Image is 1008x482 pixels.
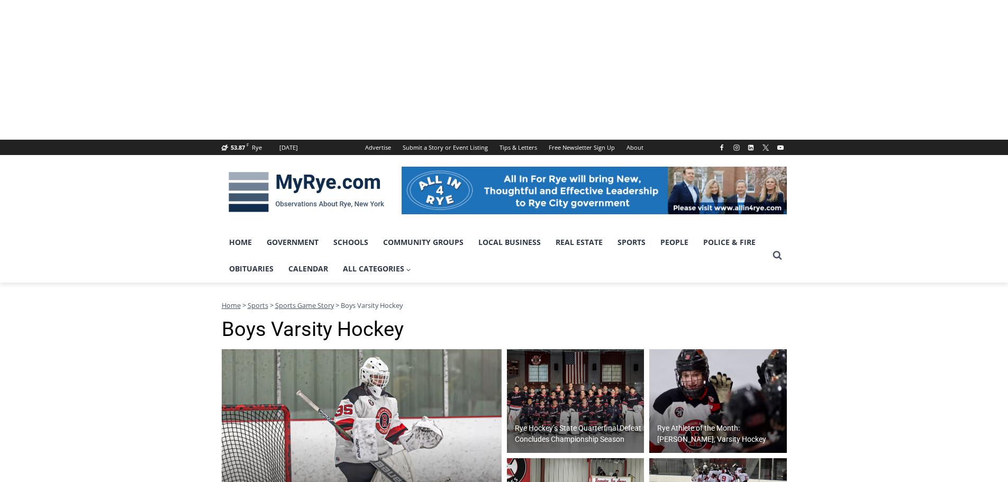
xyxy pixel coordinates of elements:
[507,349,644,453] img: (PHOTO: The 2024-25 Rye Varsity Hockey Team.)
[621,140,649,155] a: About
[222,301,241,310] a: Home
[610,229,653,256] a: Sports
[696,229,763,256] a: Police & Fire
[242,301,246,310] span: >
[252,143,262,152] div: Rye
[397,140,494,155] a: Submit a Story or Event Listing
[270,301,274,310] span: >
[359,140,649,155] nav: Secondary Navigation
[649,349,787,453] a: Rye Athlete of the Month: [PERSON_NAME], Varsity Hockey
[507,349,644,453] a: Rye Hockey’s State Quarterfinal Defeat Concludes Championship Season
[248,301,268,310] a: Sports
[376,229,471,256] a: Community Groups
[222,165,391,220] img: MyRye.com
[335,256,419,282] a: All Categories
[774,141,787,154] a: YouTube
[402,167,787,214] img: All in for Rye
[281,256,335,282] a: Calendar
[471,229,548,256] a: Local Business
[222,256,281,282] a: Obituaries
[768,246,787,265] button: View Search Form
[343,263,412,275] span: All Categories
[279,143,298,152] div: [DATE]
[247,142,249,148] span: F
[730,141,743,154] a: Instagram
[515,423,642,445] h2: Rye Hockey’s State Quarterfinal Defeat Concludes Championship Season
[335,301,339,310] span: >
[359,140,397,155] a: Advertise
[715,141,728,154] a: Facebook
[543,140,621,155] a: Free Newsletter Sign Up
[275,301,334,310] a: Sports Game Story
[222,229,259,256] a: Home
[231,143,245,151] span: 53.87
[494,140,543,155] a: Tips & Letters
[759,141,772,154] a: X
[649,349,787,453] img: (PHOTO: Rye Athlete of the Month (February 2025) Drew Dolan celebrates a goal against Pelham. Con...
[222,317,787,342] h1: Boys Varsity Hockey
[657,423,784,445] h2: Rye Athlete of the Month: [PERSON_NAME], Varsity Hockey
[548,229,610,256] a: Real Estate
[326,229,376,256] a: Schools
[222,229,768,283] nav: Primary Navigation
[259,229,326,256] a: Government
[744,141,757,154] a: Linkedin
[222,300,787,311] nav: Breadcrumbs
[653,229,696,256] a: People
[341,301,403,310] span: Boys Varsity Hockey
